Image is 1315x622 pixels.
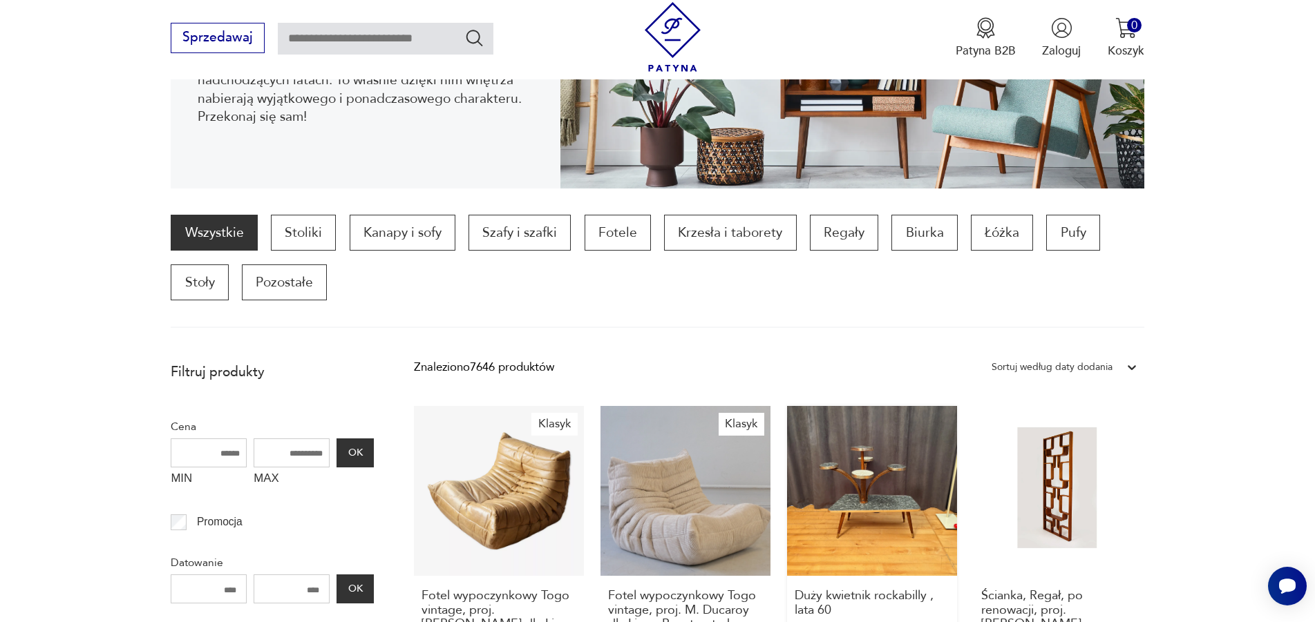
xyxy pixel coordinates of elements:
h3: Duży kwietnik rockabilly , lata 60 [795,589,950,617]
p: Filtruj produkty [171,363,374,381]
button: Szukaj [464,28,484,48]
a: Biurka [891,215,957,251]
p: Patyna B2B [956,43,1016,59]
p: [US_STATE] Times obwieścił, że moda na meble retro w duchu mid-century z pewnością nie osłabnie w... [198,35,534,126]
a: Krzesła i taborety [664,215,796,251]
div: Sortuj według daty dodania [992,358,1113,376]
div: 0 [1127,18,1142,32]
button: 0Koszyk [1108,17,1144,59]
p: Koszyk [1108,43,1144,59]
button: Patyna B2B [956,17,1016,59]
label: MIN [171,467,247,494]
button: Sprzedawaj [171,23,264,53]
a: Szafy i szafki [469,215,571,251]
p: Promocja [197,513,243,531]
img: Ikona koszyka [1115,17,1137,39]
a: Fotele [585,215,651,251]
img: Ikona medalu [975,17,996,39]
label: MAX [254,467,330,494]
p: Zaloguj [1042,43,1081,59]
a: Ikona medaluPatyna B2B [956,17,1016,59]
a: Stoliki [271,215,336,251]
iframe: Smartsupp widget button [1268,567,1307,605]
a: Kanapy i sofy [350,215,455,251]
div: Znaleziono 7646 produktów [414,358,554,376]
p: Cena [171,418,374,436]
a: Wszystkie [171,215,257,251]
a: Sprzedawaj [171,33,264,44]
p: Datowanie [171,554,374,572]
img: Patyna - sklep z meblami i dekoracjami vintage [638,2,708,72]
img: Ikonka użytkownika [1051,17,1072,39]
a: Pufy [1046,215,1099,251]
button: OK [337,574,374,603]
a: Regały [810,215,878,251]
a: Łóżka [971,215,1033,251]
a: Pozostałe [242,264,327,300]
button: Zaloguj [1042,17,1081,59]
a: Stoły [171,264,228,300]
button: OK [337,438,374,467]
